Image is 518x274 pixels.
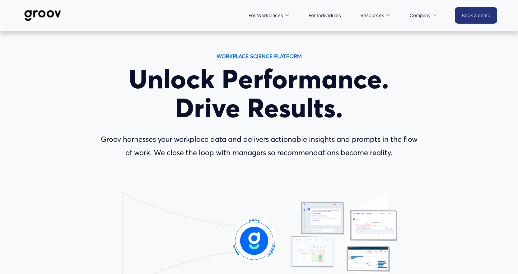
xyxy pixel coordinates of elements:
span: Company [410,11,431,20]
a: For Individuals [306,8,344,23]
strong: WORKPLACE SCIENCE PLATFORM [217,53,302,59]
a: folder dropdown [357,8,394,23]
a: Book a demo [455,7,497,24]
span: For Workplaces [249,11,283,20]
p: Groov harnesses your workplace data and delivers actionable insights and prompts in the flow of w... [96,133,422,160]
a: folder dropdown [245,8,293,23]
a: folder dropdown [407,8,441,23]
span: Resources [360,11,384,20]
h1: Unlock Performance. Drive Results. [96,65,422,123]
img: Groov | Workplace Science Platform | Unlock Performance | Drive Results [21,5,65,26]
